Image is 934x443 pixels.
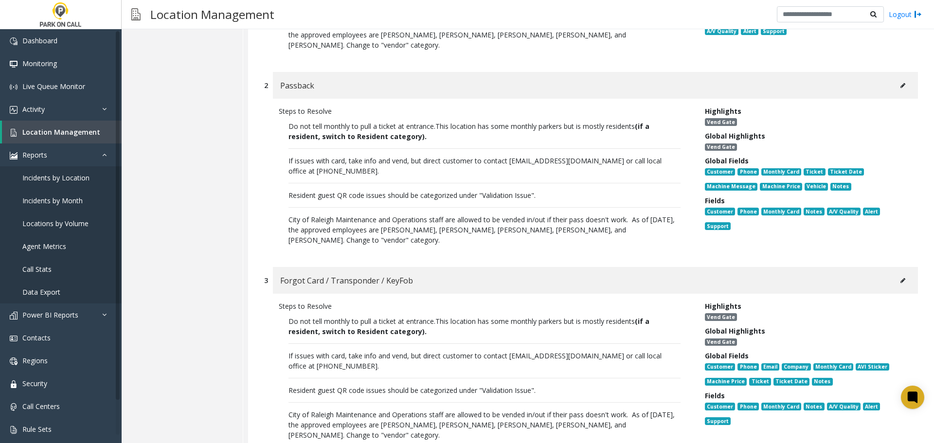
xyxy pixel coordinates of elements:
span: Vend Gate [705,338,737,346]
span: Vend Gate [705,143,737,151]
span: Machine Message [705,183,757,191]
span: Phone [737,208,758,215]
span: Support [705,222,731,230]
div: 2 [264,80,268,90]
span: AVI Sticker [856,363,889,371]
span: Agent Metrics [22,242,66,251]
img: 'icon' [10,357,18,365]
span: Highlights [705,301,741,311]
span: Security [22,379,47,388]
img: 'icon' [10,380,18,388]
span: Regions [22,356,48,365]
span: Customer [705,403,735,410]
a: Location Management [2,121,122,143]
span: Machine Price [760,183,802,191]
a: Logout [889,9,922,19]
span: A/V Quality [827,208,861,215]
span: Power BI Reports [22,310,78,319]
span: Alert [863,403,880,410]
span: Monthly Card [761,208,801,215]
span: Monthly Card [761,403,801,410]
div: Steps to Resolve [279,106,690,116]
img: 'icon' [10,426,18,434]
span: Notes [812,378,832,386]
img: 'icon' [10,106,18,114]
span: Global Highlights [705,131,765,141]
span: Fields [705,196,725,205]
span: Reports [22,150,47,159]
span: Notes [830,183,851,191]
span: Vend Gate [705,313,737,321]
span: A/V Quality [827,403,861,410]
span: Data Export [22,287,60,297]
img: 'icon' [10,152,18,159]
span: Phone [737,403,758,410]
span: Monitoring [22,59,57,68]
span: Global Fields [705,351,749,360]
img: 'icon' [10,37,18,45]
span: Customer [705,208,735,215]
span: Notes [804,403,824,410]
span: Passback [280,79,314,92]
span: Incidents by Location [22,173,90,182]
span: Vehicle [805,183,828,191]
span: Global Fields [705,156,749,165]
p: This location has some monthly parkers but is mostly residents [288,316,681,337]
span: Live Queue Monitor [22,82,85,91]
span: Contacts [22,333,51,342]
img: 'icon' [10,312,18,319]
img: 'icon' [10,83,18,91]
span: Vend Gate [705,118,737,126]
span: Call Centers [22,402,60,411]
img: 'icon' [10,403,18,411]
p: City of Raleigh Maintenance and Operations staff are allowed to be vended in/out if their pass do... [288,214,681,245]
span: If issues with card, take info and vend, but direct customer to contact [EMAIL_ADDRESS][DOMAIN_NA... [288,156,662,176]
div: Steps to Resolve [279,301,690,311]
img: logout [914,9,922,19]
span: Call Stats [22,265,52,274]
span: Global Highlights [705,326,765,336]
span: Alert [741,27,758,35]
p: City of Raleigh Maintenance and Operations staff are allowed to be vended in/out if their pass do... [288,409,681,440]
span: Customer [705,168,735,176]
img: 'icon' [10,60,18,68]
span: Ticket [749,378,771,386]
span: Do not tell monthly to pull a ticket at entrance. [288,317,435,326]
span: If issues with card, take info and vend, but direct customer to contact [EMAIL_ADDRESS][DOMAIN_NA... [288,351,662,371]
span: Fields [705,391,725,400]
span: Notes [804,208,824,215]
span: Location Management [22,127,100,137]
span: Activity [22,105,45,114]
span: Forgot Card / Transponder / KeyFob [280,274,413,287]
span: Do not tell monthly to pull a ticket at entrance. [288,122,435,131]
span: A/V Quality [705,27,738,35]
span: Incidents by Month [22,196,83,205]
span: Rule Sets [22,425,52,434]
img: pageIcon [131,2,141,26]
span: Support [761,27,787,35]
img: 'icon' [10,129,18,137]
span: Dashboard [22,36,57,45]
span: Support [705,417,731,425]
span: Ticket [804,168,825,176]
span: Locations by Volume [22,219,89,228]
span: Monthly Card [761,168,801,176]
span: Highlights [705,106,741,116]
p: This location has some monthly parkers but is mostly residents [288,121,681,142]
img: 'icon' [10,335,18,342]
span: Machine Price [705,378,747,386]
span: Resident guest QR code issues should be categorized under "Validation Issue". [288,191,536,200]
h3: Location Management [145,2,279,26]
span: Ticket Date [828,168,864,176]
span: Phone [737,363,758,371]
span: Ticket Date [773,378,809,386]
span: Phone [737,168,758,176]
span: Company [782,363,810,371]
span: Resident guest QR code issues should be categorized under "Validation Issue". [288,386,536,395]
p: City of Raleigh Maintenance and Operations staff are allowed to be vended in/out if their pass do... [288,19,681,50]
span: Monthly Card [813,363,853,371]
span: Customer [705,363,735,371]
span: Email [761,363,779,371]
div: 3 [264,275,268,285]
span: Alert [863,208,880,215]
